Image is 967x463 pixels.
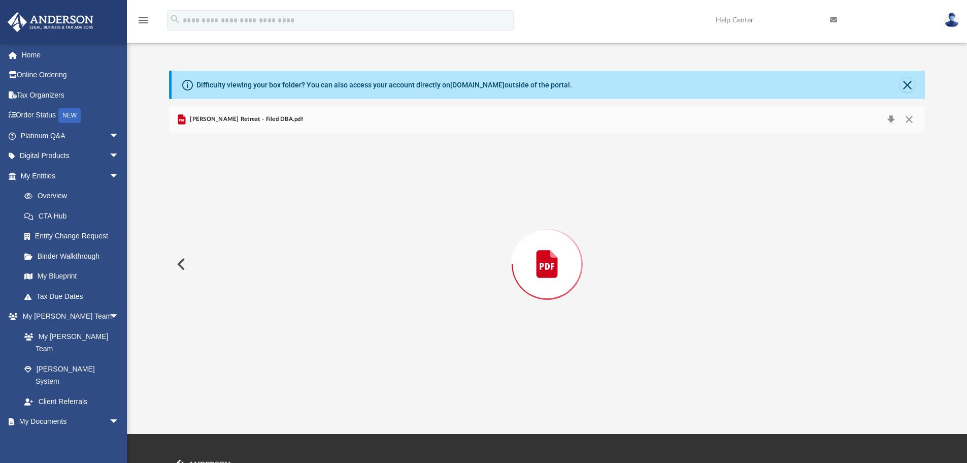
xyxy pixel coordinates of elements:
span: [PERSON_NAME] Retreat - Filed DBA.pdf [188,115,303,124]
img: Anderson Advisors Platinum Portal [5,12,96,32]
a: Overview [14,186,135,206]
div: NEW [58,108,81,123]
button: Previous File [169,250,191,279]
span: arrow_drop_down [109,126,129,146]
i: menu [137,14,149,26]
a: Binder Walkthrough [14,246,135,266]
a: My [PERSON_NAME] Teamarrow_drop_down [7,306,129,327]
button: Close [900,78,914,92]
span: arrow_drop_down [109,306,129,327]
button: Close [900,112,918,127]
a: Order StatusNEW [7,105,135,126]
span: arrow_drop_down [109,166,129,187]
a: [PERSON_NAME] System [14,359,129,391]
i: search [170,14,181,25]
a: Platinum Q&Aarrow_drop_down [7,126,135,146]
a: My [PERSON_NAME] Team [14,326,124,359]
a: menu [137,19,149,26]
a: Tax Due Dates [14,286,135,306]
a: My Documentsarrow_drop_down [7,412,129,432]
a: [DOMAIN_NAME] [450,81,505,89]
a: Client Referrals [14,391,129,412]
span: arrow_drop_down [109,146,129,167]
a: Entity Change Request [14,226,135,246]
button: Download [882,112,900,127]
div: Difficulty viewing your box folder? You can also access your account directly on outside of the p... [196,80,572,90]
a: Online Ordering [7,65,135,85]
a: My Blueprint [14,266,129,287]
a: Digital Productsarrow_drop_down [7,146,135,166]
img: User Pic [944,13,959,27]
span: arrow_drop_down [109,412,129,433]
a: Tax Organizers [7,85,135,105]
a: Home [7,45,135,65]
a: My Entitiesarrow_drop_down [7,166,135,186]
a: CTA Hub [14,206,135,226]
div: Preview [169,106,925,395]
